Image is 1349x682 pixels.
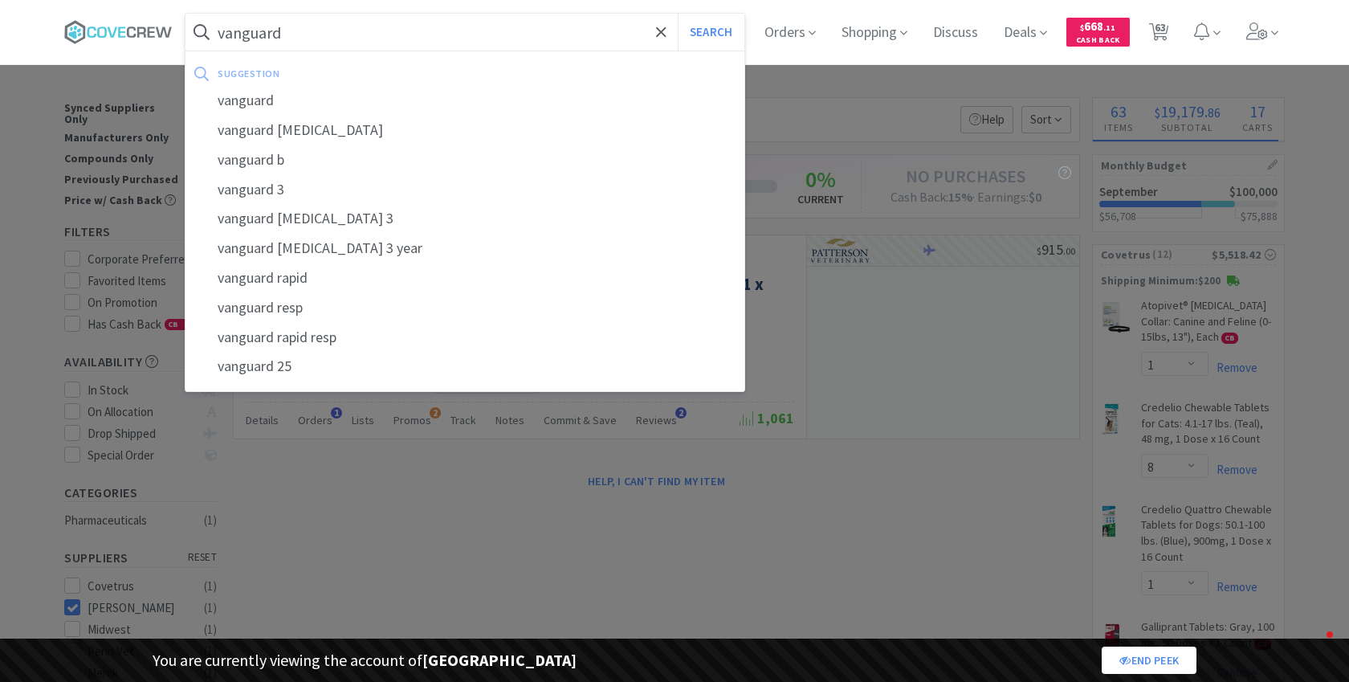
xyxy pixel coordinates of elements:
div: suggestion [218,61,507,86]
div: vanguard b [185,145,744,175]
a: 63 [1143,27,1176,42]
div: vanguard 3 [185,175,744,205]
span: $ [1080,22,1084,33]
div: vanguard resp [185,293,744,323]
strong: [GEOGRAPHIC_DATA] [422,650,577,670]
div: vanguard [MEDICAL_DATA] 3 year [185,234,744,263]
a: Discuss [927,26,984,40]
a: $668.11Cash Back [1066,10,1130,54]
button: Search [678,14,744,51]
span: Cash Back [1076,36,1120,47]
div: vanguard rapid [185,263,744,293]
div: vanguard [MEDICAL_DATA] [185,116,744,145]
iframe: Intercom live chat [1294,627,1333,666]
div: vanguard rapid resp [185,323,744,353]
div: vanguard 25 [185,352,744,382]
a: End Peek [1102,647,1196,674]
span: 668 [1080,18,1115,34]
p: You are currently viewing the account of [153,647,577,673]
span: . 11 [1103,22,1115,33]
input: Search by item, sku, manufacturer, ingredient, size... [185,14,744,51]
div: vanguard [185,86,744,116]
div: vanguard [MEDICAL_DATA] 3 [185,204,744,234]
